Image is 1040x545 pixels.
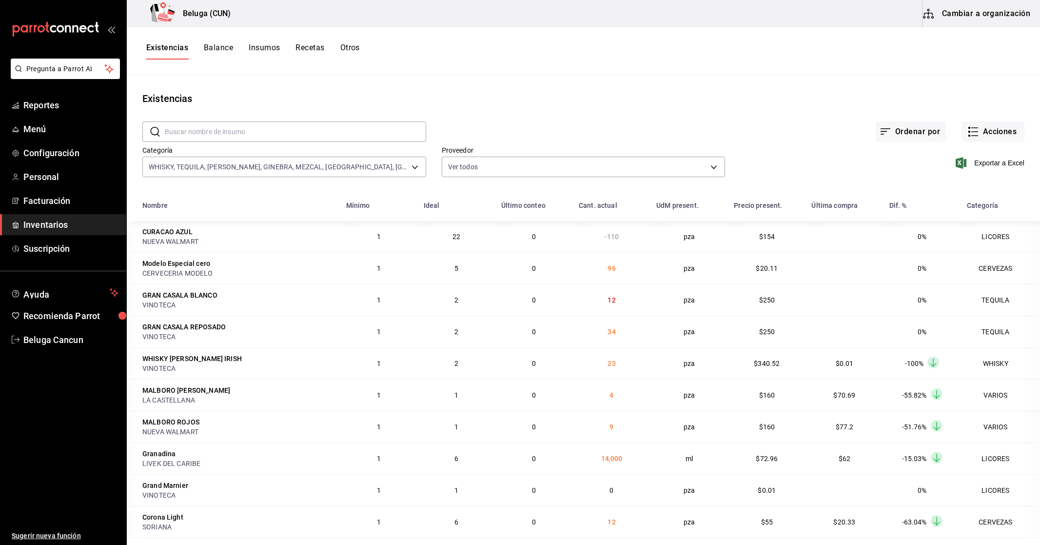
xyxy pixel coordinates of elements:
span: 0 [532,455,536,463]
label: Categoría [142,147,426,154]
span: $0.01 [836,360,854,367]
span: Facturación [23,194,118,207]
button: Ordenar por [876,121,946,142]
div: Categoría [967,202,998,209]
td: CERVEZAS [961,506,1040,538]
div: NUEVA WALMART [142,427,334,437]
span: 4 [609,391,613,399]
div: Nombre [142,202,168,209]
span: Beluga Cancun [23,333,118,346]
button: Recetas [295,43,324,60]
td: pza [650,252,728,284]
span: 0% [918,233,926,241]
span: -55.82% [902,391,927,399]
div: LA CASTELLANA [142,395,334,405]
div: SORIANA [142,522,334,532]
h3: Beluga (CUN) [175,8,231,20]
td: pza [650,411,728,443]
div: WHISKY [PERSON_NAME] IRISH [142,354,242,363]
span: 1 [377,328,381,336]
div: CERVECERIA MODELO [142,268,334,278]
td: LICORES [961,443,1040,474]
div: Modelo Especial cero [142,259,210,268]
span: 0 [609,486,613,494]
span: 0% [918,328,926,336]
span: 12 [608,296,615,304]
td: LICORES [961,221,1040,252]
div: Mínimo [346,202,370,209]
span: $250 [759,296,775,304]
span: -100% [905,360,924,367]
div: Precio present. [734,202,782,209]
span: Personal [23,170,118,183]
button: Existencias [146,43,188,60]
span: $20.11 [756,264,778,272]
span: 0 [532,233,536,241]
td: CERVEZAS [961,252,1040,284]
span: -110 [605,233,619,241]
span: $62 [839,455,850,463]
span: 14,000 [601,455,623,463]
span: 1 [377,518,381,526]
span: $55 [761,518,773,526]
span: Recomienda Parrot [23,309,118,323]
div: Ideal [424,202,440,209]
div: Última compra [811,202,858,209]
input: Buscar nombre de insumo [165,122,426,141]
div: CURACAO AZUL [142,227,193,237]
div: Existencias [142,91,192,106]
div: Corona Light [142,512,183,522]
div: LIVEK DEL CARIBE [142,459,334,468]
div: Último conteo [501,202,546,209]
span: $250 [759,328,775,336]
span: 1 [454,423,458,431]
div: MALBORO [PERSON_NAME] [142,385,230,395]
span: 1 [377,360,381,367]
div: VINOTECA [142,332,334,342]
span: WHISKY, TEQUILA, [PERSON_NAME], GINEBRA, MEZCAL, [GEOGRAPHIC_DATA], [GEOGRAPHIC_DATA], CERVEZAS, ... [149,162,408,172]
span: 5 [454,264,458,272]
span: 0% [918,486,926,494]
span: -51.76% [902,423,927,431]
span: Menú [23,122,118,136]
button: Otros [340,43,360,60]
td: pza [650,506,728,538]
span: 96 [608,264,615,272]
div: Cant. actual [579,202,617,209]
span: $0.01 [758,486,776,494]
td: VARIOS [961,379,1040,411]
span: $160 [759,391,775,399]
span: Suscripción [23,242,118,255]
span: 0 [532,296,536,304]
span: 1 [377,486,381,494]
span: 0 [532,264,536,272]
button: Exportar a Excel [958,157,1024,169]
span: Sugerir nueva función [12,531,118,541]
span: 0 [532,328,536,336]
span: 22 [452,233,460,241]
span: 1 [377,296,381,304]
span: 34 [608,328,615,336]
td: TEQUILA [961,284,1040,316]
span: 0 [532,391,536,399]
button: Insumos [249,43,280,60]
td: pza [650,284,728,316]
td: pza [650,221,728,252]
div: MALBORO ROJOS [142,417,199,427]
span: 0 [532,423,536,431]
span: 2 [454,328,458,336]
span: 1 [377,423,381,431]
span: -63.04% [902,518,927,526]
div: GRAN CASALA BLANCO [142,290,217,300]
span: 0% [918,296,926,304]
span: $20.33 [833,518,855,526]
span: 2 [454,360,458,367]
span: 1 [377,455,381,463]
td: VARIOS [961,411,1040,443]
span: Inventarios [23,218,118,231]
div: Dif. % [889,202,907,209]
span: 1 [454,486,458,494]
span: Reportes [23,99,118,112]
span: 0 [532,518,536,526]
